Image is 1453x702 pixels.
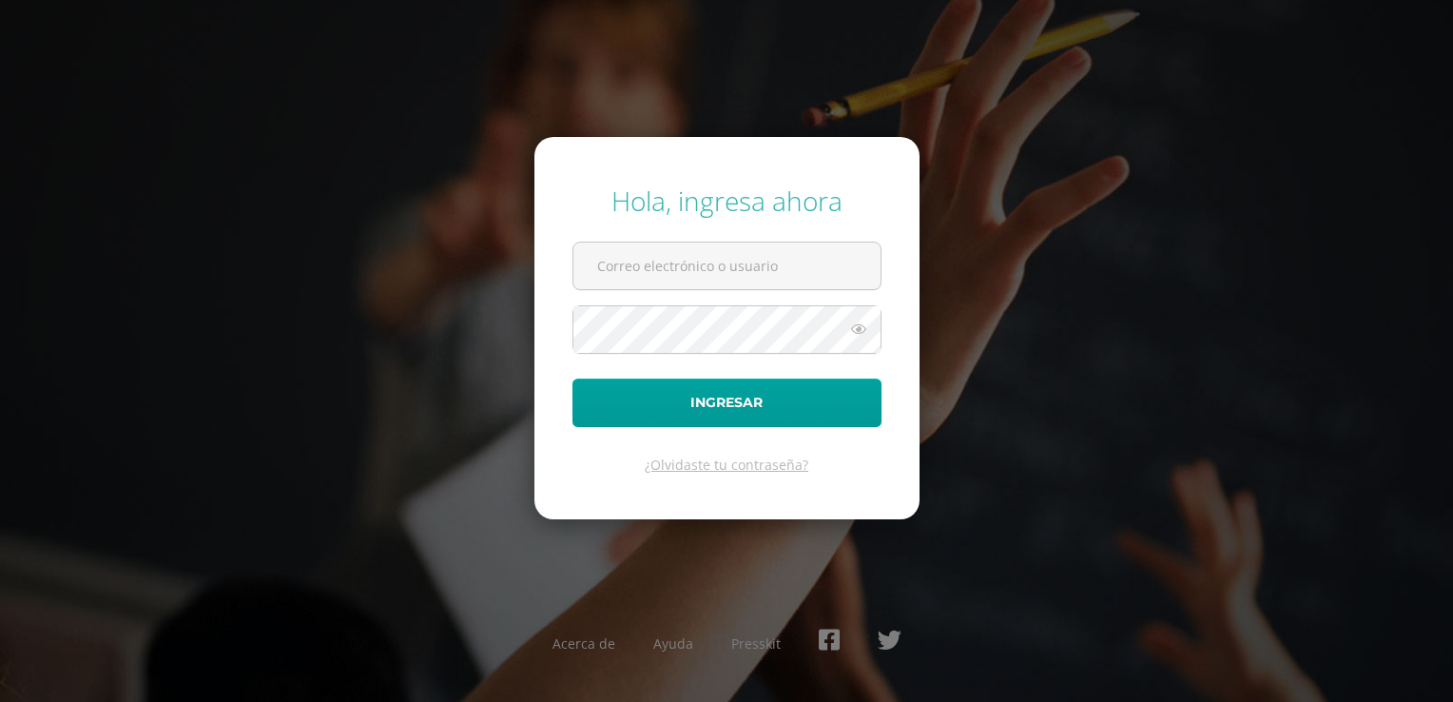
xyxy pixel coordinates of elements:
a: ¿Olvidaste tu contraseña? [645,456,808,474]
div: Hola, ingresa ahora [572,183,881,219]
a: Ayuda [653,634,693,653]
a: Presskit [731,634,781,653]
a: Acerca de [552,634,615,653]
input: Correo electrónico o usuario [573,243,881,289]
button: Ingresar [572,379,881,427]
